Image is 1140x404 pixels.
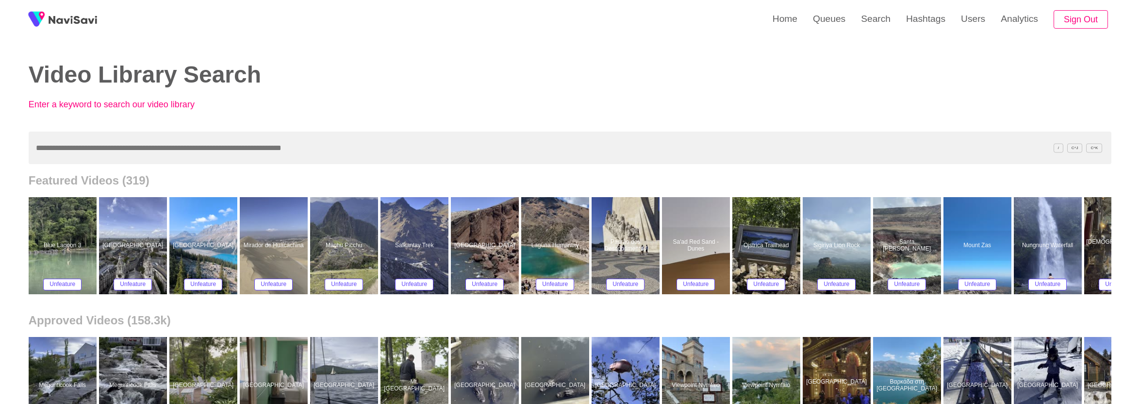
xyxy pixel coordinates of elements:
h2: Video Library Search [29,62,556,88]
button: Unfeature [677,279,715,290]
button: Unfeature [747,279,785,290]
a: Padrão dos DescobrimentosPadrão dos DescobrimentosUnfeature [592,197,662,294]
a: Nungnung WaterfallNungnung WaterfallUnfeature [1014,197,1084,294]
a: Sa'ad Red Sand - DunesSa'ad Red Sand - DunesUnfeature [662,197,732,294]
a: Salkantay TrekSalkantay TrekUnfeature [380,197,451,294]
img: fireSpot [49,15,97,24]
button: Unfeature [888,279,926,290]
button: Unfeature [606,279,644,290]
button: Unfeature [817,279,856,290]
button: Unfeature [1099,279,1137,290]
h2: Featured Videos (319) [29,174,1112,187]
button: Unfeature [114,279,152,290]
p: Enter a keyword to search our video library [29,100,242,110]
button: Sign Out [1054,10,1108,29]
button: Unfeature [536,279,574,290]
a: Machu PicchuMachu PicchuUnfeature [310,197,380,294]
button: Unfeature [958,279,996,290]
a: [GEOGRAPHIC_DATA]Red BeachUnfeature [451,197,521,294]
a: Sigiriya Lion RockSigiriya Lion RockUnfeature [803,197,873,294]
a: Santa [PERSON_NAME] VolcanoSanta Ana VolcanoUnfeature [873,197,943,294]
a: Ojstrica TrailheadOjstrica TrailheadUnfeature [732,197,803,294]
a: Laguna HumantayLaguna HumantayUnfeature [521,197,592,294]
h2: Approved Videos (158.3k) [29,314,1112,327]
button: Unfeature [254,279,293,290]
button: Unfeature [184,279,222,290]
a: [GEOGRAPHIC_DATA]Peyto LakeUnfeature [169,197,240,294]
span: C^K [1086,143,1102,152]
img: fireSpot [24,7,49,32]
button: Unfeature [395,279,433,290]
span: / [1054,143,1063,152]
button: Unfeature [325,279,363,290]
span: C^J [1067,143,1083,152]
a: Mount ZasMount ZasUnfeature [943,197,1014,294]
button: Unfeature [1028,279,1067,290]
a: Mirador de HuacachinaMirador de HuacachinaUnfeature [240,197,310,294]
a: Blue Lagoon 3Blue Lagoon 3Unfeature [29,197,99,294]
button: Unfeature [465,279,504,290]
button: Unfeature [43,279,82,290]
a: [GEOGRAPHIC_DATA]Catedral de San Pablo de LondresUnfeature [99,197,169,294]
